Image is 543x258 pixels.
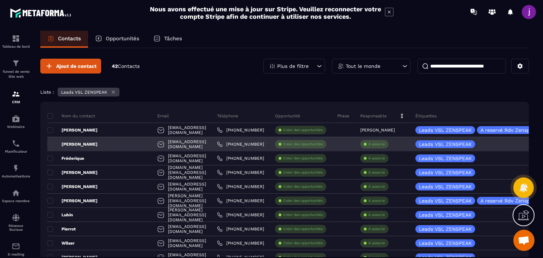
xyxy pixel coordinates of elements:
p: Liste : [40,89,54,95]
p: Créer des opportunités [283,128,323,133]
a: formationformationTunnel de vente Site web [2,54,30,84]
img: social-network [12,213,20,222]
p: [PERSON_NAME] [47,170,98,175]
p: Leads VSL ZENSPEAK [61,90,107,95]
p: Tâches [164,35,182,42]
img: formation [12,90,20,98]
p: Créer des opportunités [283,241,323,246]
a: [PHONE_NUMBER] [217,170,264,175]
p: Opportunités [106,35,139,42]
a: [PHONE_NUMBER] [217,156,264,161]
p: Responsable [360,113,387,119]
p: Tableau de bord [2,45,30,48]
a: schedulerschedulerPlanificateur [2,134,30,159]
a: [PHONE_NUMBER] [217,226,264,232]
p: Étiquettes [415,113,437,119]
p: À associe [368,142,385,147]
p: Planificateur [2,149,30,153]
button: Ajout de contact [40,59,101,74]
p: Réseaux Sociaux [2,224,30,231]
p: Créer des opportunités [283,198,323,203]
p: Phase [337,113,349,119]
a: [PHONE_NUMBER] [217,212,264,218]
p: À associe [368,198,385,203]
h2: Nous avons effectué une mise à jour sur Stripe. Veuillez reconnecter votre compte Stripe afin de ... [150,5,381,20]
img: logo [10,6,74,19]
a: Tâches [146,31,189,48]
p: Fréderique [47,156,84,161]
p: Tout le monde [346,64,380,69]
a: Contacts [40,31,88,48]
a: [PHONE_NUMBER] [217,240,264,246]
p: À associe [368,241,385,246]
p: Tunnel de vente Site web [2,69,30,79]
p: Créer des opportunités [283,142,323,147]
p: Pierrot [47,226,76,232]
p: [PERSON_NAME] [47,184,98,189]
p: Nom du contact [47,113,95,119]
p: Leads VSL ZENSPEAK [419,170,472,175]
a: automationsautomationsAutomatisations [2,159,30,183]
p: Créer des opportunités [283,212,323,217]
img: automations [12,189,20,197]
p: [PERSON_NAME] [47,198,98,204]
p: Créer des opportunités [283,227,323,231]
p: À associe [368,212,385,217]
p: À associe [368,184,385,189]
a: formationformationTableau de bord [2,29,30,54]
a: [PHONE_NUMBER] [217,184,264,189]
p: Leads VSL ZENSPEAK [419,198,472,203]
span: Contacts [118,63,140,69]
p: [PERSON_NAME] [47,141,98,147]
p: Leads VSL ZENSPEAK [419,227,472,231]
p: Plus de filtre [277,64,309,69]
p: À associe [368,227,385,231]
p: Leads VSL ZENSPEAK [419,156,472,161]
p: 42 [112,63,140,70]
p: E-mailing [2,252,30,256]
a: Opportunités [88,31,146,48]
a: [PHONE_NUMBER] [217,141,264,147]
a: [PHONE_NUMBER] [217,198,264,204]
p: Email [157,113,169,119]
p: Leads VSL ZENSPEAK [419,142,472,147]
p: Créer des opportunités [283,184,323,189]
p: Leads VSL ZENSPEAK [419,212,472,217]
p: Espace membre [2,199,30,203]
img: formation [12,59,20,68]
p: [PERSON_NAME] [360,128,395,133]
p: Leads VSL ZENSPEAK [419,128,472,133]
p: Wilser [47,240,75,246]
img: automations [12,115,20,123]
p: Opportunité [275,113,300,119]
a: [PHONE_NUMBER] [217,127,264,133]
p: A reservé Rdv Zenspeak [480,198,538,203]
p: Créer des opportunités [283,170,323,175]
img: automations [12,164,20,172]
p: Leads VSL ZENSPEAK [419,241,472,246]
p: Webinaire [2,125,30,129]
img: formation [12,34,20,43]
p: À associe [368,156,385,161]
p: [PERSON_NAME] [47,127,98,133]
p: Contacts [58,35,81,42]
img: scheduler [12,139,20,148]
p: Leads VSL ZENSPEAK [419,184,472,189]
a: automationsautomationsWebinaire [2,109,30,134]
p: À associe [368,170,385,175]
p: Créer des opportunités [283,156,323,161]
div: Ouvrir le chat [513,230,535,251]
a: social-networksocial-networkRéseaux Sociaux [2,208,30,237]
p: Automatisations [2,174,30,178]
span: Ajout de contact [56,63,97,70]
a: formationformationCRM [2,84,30,109]
a: automationsautomationsEspace membre [2,183,30,208]
p: CRM [2,100,30,104]
p: A reservé Rdv Zenspeak [480,128,538,133]
img: email [12,242,20,251]
p: Lubin [47,212,73,218]
p: Téléphone [217,113,238,119]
